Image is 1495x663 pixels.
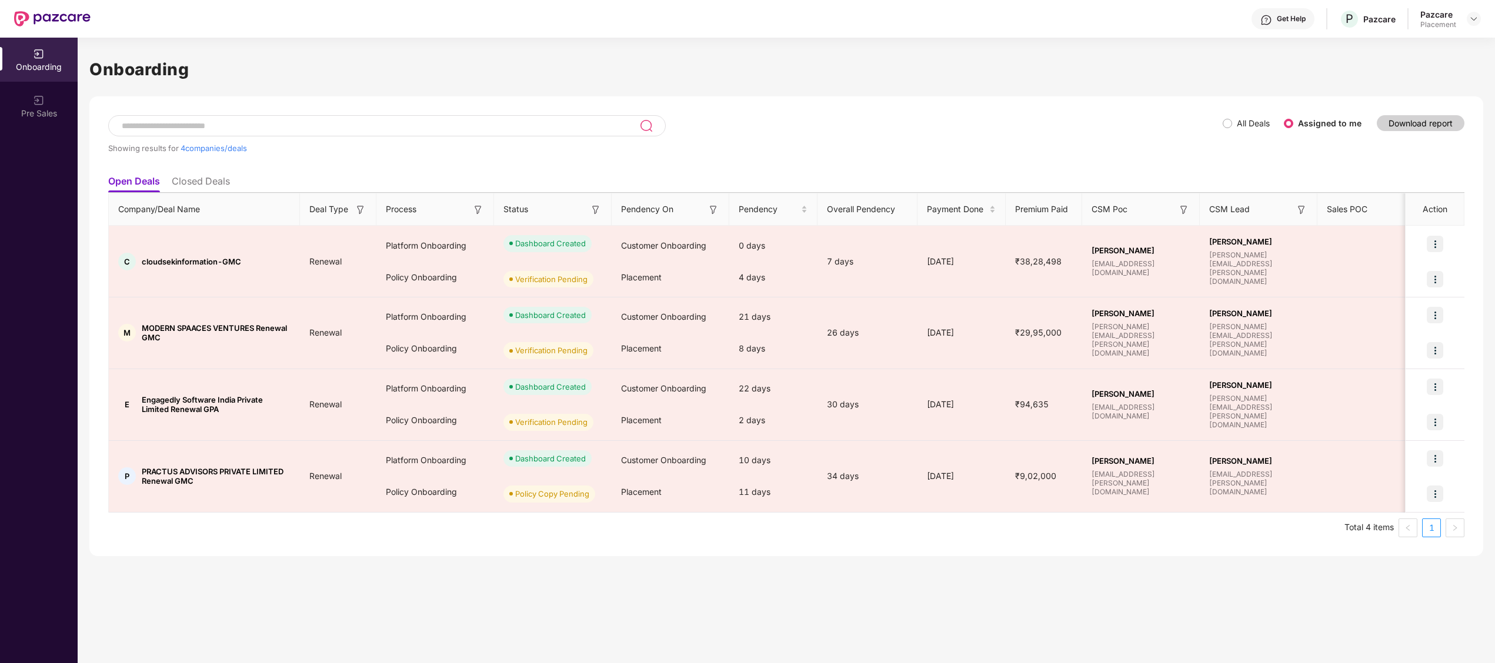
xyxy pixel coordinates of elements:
[1446,518,1464,537] li: Next Page
[1427,271,1443,287] img: icon
[1092,389,1190,399] span: [PERSON_NAME]
[515,344,588,356] div: Verification Pending
[729,262,817,293] div: 4 days
[917,255,1006,268] div: [DATE]
[729,193,817,226] th: Pendency
[621,203,673,216] span: Pendency On
[708,204,719,216] img: svg+xml;base64,PHN2ZyB3aWR0aD0iMTYiIGhlaWdodD0iMTYiIHZpZXdCb3g9IjAgMCAxNiAxNiIgZmlsbD0ibm9uZSIgeG...
[621,343,662,353] span: Placement
[376,373,494,404] div: Platform Onboarding
[108,143,1223,153] div: Showing results for
[376,404,494,436] div: Policy Onboarding
[917,326,1006,339] div: [DATE]
[33,95,45,106] img: svg+xml;base64,PHN2ZyB3aWR0aD0iMjAiIGhlaWdodD0iMjAiIHZpZXdCb3g9IjAgMCAyMCAyMCIgZmlsbD0ibm9uZSIgeG...
[729,301,817,333] div: 21 days
[1377,115,1464,131] button: Download report
[1209,322,1308,357] span: [PERSON_NAME][EMAIL_ADDRESS][PERSON_NAME][DOMAIN_NAME]
[1092,456,1190,466] span: [PERSON_NAME]
[142,323,291,342] span: MODERN SPAACES VENTURES Renewal GMC
[309,203,348,216] span: Deal Type
[729,230,817,262] div: 0 days
[118,324,136,341] div: M
[1178,204,1190,216] img: svg+xml;base64,PHN2ZyB3aWR0aD0iMTYiIGhlaWdodD0iMTYiIHZpZXdCb3g9IjAgMCAxNiAxNiIgZmlsbD0ibm9uZSIgeG...
[118,253,136,270] div: C
[917,470,1006,483] div: [DATE]
[1006,327,1071,337] span: ₹29,95,000
[729,476,817,508] div: 11 days
[1209,394,1308,429] span: [PERSON_NAME][EMAIL_ADDRESS][PERSON_NAME][DOMAIN_NAME]
[621,312,706,322] span: Customer Onboarding
[1420,9,1456,20] div: Pazcare
[515,453,586,464] div: Dashboard Created
[729,404,817,436] div: 2 days
[1427,342,1443,359] img: icon
[355,204,366,216] img: svg+xml;base64,PHN2ZyB3aWR0aD0iMTYiIGhlaWdodD0iMTYiIHZpZXdCb3g9IjAgMCAxNiAxNiIgZmlsbD0ibm9uZSIgeG...
[1209,470,1308,496] span: [EMAIL_ADDRESS][PERSON_NAME][DOMAIN_NAME]
[1406,193,1464,226] th: Action
[729,373,817,404] div: 22 days
[1209,380,1308,390] span: [PERSON_NAME]
[639,119,653,133] img: svg+xml;base64,PHN2ZyB3aWR0aD0iMjQiIGhlaWdodD0iMjUiIHZpZXdCb3g9IjAgMCAyNCAyNSIgZmlsbD0ibm9uZSIgeG...
[142,257,241,266] span: cloudsekinformation-GMC
[1296,204,1307,216] img: svg+xml;base64,PHN2ZyB3aWR0aD0iMTYiIGhlaWdodD0iMTYiIHZpZXdCb3g9IjAgMCAxNiAxNiIgZmlsbD0ibm9uZSIgeG...
[1427,450,1443,467] img: icon
[817,193,917,226] th: Overall Pendency
[515,309,586,321] div: Dashboard Created
[1260,14,1272,26] img: svg+xml;base64,PHN2ZyBpZD0iSGVscC0zMngzMiIgeG1sbnM9Imh0dHA6Ly93d3cudzMub3JnLzIwMDAvc3ZnIiB3aWR0aD...
[376,301,494,333] div: Platform Onboarding
[621,455,706,465] span: Customer Onboarding
[817,326,917,339] div: 26 days
[142,395,291,414] span: Engagedly Software India Private Limited Renewal GPA
[1427,236,1443,252] img: icon
[1420,20,1456,29] div: Placement
[376,230,494,262] div: Platform Onboarding
[1427,379,1443,395] img: icon
[1446,518,1464,537] button: right
[1399,518,1417,537] li: Previous Page
[376,333,494,364] div: Policy Onboarding
[1006,471,1066,481] span: ₹9,02,000
[1209,309,1308,318] span: [PERSON_NAME]
[515,381,586,393] div: Dashboard Created
[33,48,45,60] img: svg+xml;base64,PHN2ZyB3aWR0aD0iMjAiIGhlaWdodD0iMjAiIHZpZXdCb3g9IjAgMCAyMCAyMCIgZmlsbD0ibm9uZSIgeG...
[108,175,160,192] li: Open Deals
[1344,518,1394,537] li: Total 4 items
[181,143,247,153] span: 4 companies/deals
[739,203,799,216] span: Pendency
[300,471,351,481] span: Renewal
[590,204,602,216] img: svg+xml;base64,PHN2ZyB3aWR0aD0iMTYiIGhlaWdodD0iMTYiIHZpZXdCb3g9IjAgMCAxNiAxNiIgZmlsbD0ibm9uZSIgeG...
[817,255,917,268] div: 7 days
[1277,14,1306,24] div: Get Help
[621,487,662,497] span: Placement
[1209,237,1308,246] span: [PERSON_NAME]
[917,398,1006,411] div: [DATE]
[515,488,589,500] div: Policy Copy Pending
[1092,470,1190,496] span: [EMAIL_ADDRESS][PERSON_NAME][DOMAIN_NAME]
[1427,307,1443,323] img: icon
[621,383,706,393] span: Customer Onboarding
[917,193,1006,226] th: Payment Done
[376,476,494,508] div: Policy Onboarding
[1469,14,1479,24] img: svg+xml;base64,PHN2ZyBpZD0iRHJvcGRvd24tMzJ4MzIiIHhtbG5zPSJodHRwOi8vd3d3LnczLm9yZy8yMDAwL3N2ZyIgd2...
[1092,403,1190,420] span: [EMAIL_ADDRESS][DOMAIN_NAME]
[515,237,586,249] div: Dashboard Created
[1237,118,1270,128] label: All Deals
[1006,256,1071,266] span: ₹38,28,498
[1006,399,1058,409] span: ₹94,635
[14,11,91,26] img: New Pazcare Logo
[1298,118,1361,128] label: Assigned to me
[1327,203,1367,216] span: Sales POC
[817,398,917,411] div: 30 days
[376,444,494,476] div: Platform Onboarding
[1427,414,1443,430] img: icon
[1427,485,1443,502] img: icon
[472,204,484,216] img: svg+xml;base64,PHN2ZyB3aWR0aD0iMTYiIGhlaWdodD0iMTYiIHZpZXdCb3g9IjAgMCAxNiAxNiIgZmlsbD0ibm9uZSIgeG...
[300,256,351,266] span: Renewal
[1092,309,1190,318] span: [PERSON_NAME]
[621,240,706,250] span: Customer Onboarding
[386,203,416,216] span: Process
[621,415,662,425] span: Placement
[172,175,230,192] li: Closed Deals
[729,333,817,364] div: 8 days
[1006,193,1082,226] th: Premium Paid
